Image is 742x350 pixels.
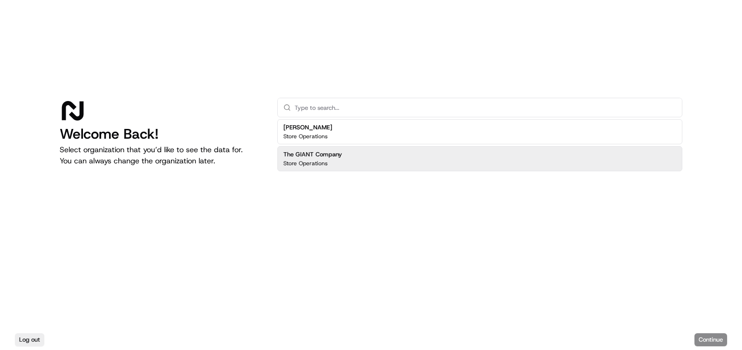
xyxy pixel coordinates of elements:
[283,133,328,140] p: Store Operations
[283,160,328,167] p: Store Operations
[283,150,342,159] h2: The GIANT Company
[15,333,44,346] button: Log out
[283,123,332,132] h2: [PERSON_NAME]
[295,98,676,117] input: Type to search...
[277,117,682,173] div: Suggestions
[60,144,262,167] p: Select organization that you’d like to see the data for. You can always change the organization l...
[60,126,262,142] h1: Welcome Back!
